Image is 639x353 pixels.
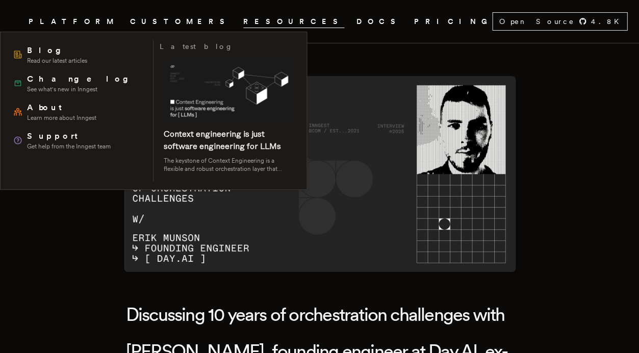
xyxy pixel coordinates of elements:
[29,15,118,28] button: PLATFORM
[499,16,574,27] span: Open Source
[160,40,233,53] h3: Latest blog
[164,129,281,151] a: Context engineering is just software engineering for LLMs
[27,73,136,85] span: Changelog
[130,15,231,28] a: CUSTOMERS
[27,57,87,65] span: Read our latest articles
[124,76,516,272] img: Featured image for Discussing 10 years of orchestration challenges with Erik Munson, founding eng...
[356,15,401,28] a: DOCS
[27,142,111,150] span: Get help from the Inngest team
[243,15,344,28] button: RESOURCES
[27,102,96,114] span: About
[9,69,147,97] a: ChangelogSee what's new in Inngest
[27,114,96,122] span: Learn more about Inngest
[9,126,147,155] a: SupportGet help from the Inngest team
[9,97,147,126] a: AboutLearn more about Inngest
[591,16,625,27] span: 4.8 K
[414,15,492,28] a: PRICING
[27,85,136,93] span: See what's new in Inngest
[27,130,111,142] span: Support
[27,44,87,57] span: Blog
[9,40,147,69] a: BlogRead our latest articles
